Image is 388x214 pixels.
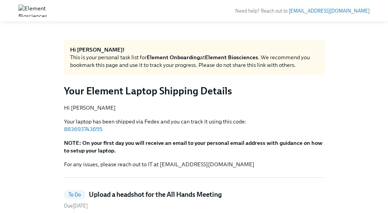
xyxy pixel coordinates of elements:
h3: Your Element Laptop Shipping Details [64,84,324,98]
p: For any issues, please reach out to IT at [EMAIL_ADDRESS][DOMAIN_NAME] [64,160,324,168]
strong: Element Onboarding [147,54,200,61]
strong: NOTE: On your first day you will receive an email to your personal email address with guidance on... [64,139,323,154]
div: This is your personal task list for at . We recommend you bookmark this page and use it to track ... [70,53,318,69]
span: Need help? Reach out to [235,8,370,14]
a: To DoUpload a headshot for the All Hands MeetingDue[DATE] [64,190,324,209]
img: Element Biosciences [18,5,47,17]
strong: Element Biosciences [205,54,258,61]
a: [EMAIL_ADDRESS][DOMAIN_NAME] [289,8,370,14]
h5: Upload a headshot for the All Hands Meeting [89,190,222,199]
a: 883693743655 [64,126,102,133]
strong: Hi [PERSON_NAME]! [70,46,124,53]
p: Your laptop has been shipped via Fedex and you can track it using this code: [64,118,324,133]
span: To Do [64,192,86,198]
p: Hi [PERSON_NAME] [64,104,324,112]
span: Saturday, August 30th 2025, 12:00 pm [64,203,88,209]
